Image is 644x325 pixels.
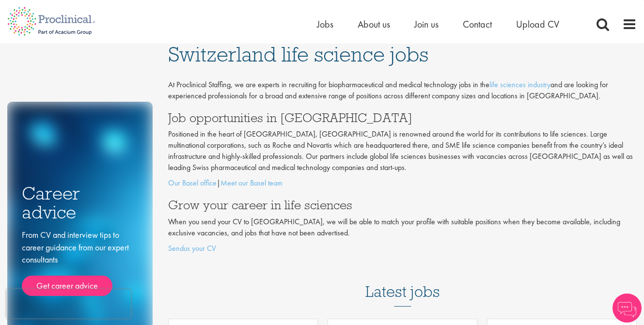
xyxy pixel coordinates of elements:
[7,289,131,318] iframe: reCAPTCHA
[414,18,439,31] a: Join us
[168,111,637,124] h3: Job opportunities in [GEOGRAPHIC_DATA]
[168,217,637,239] p: When you send your CV to [GEOGRAPHIC_DATA], we will be able to match your profile with suitable p...
[463,18,492,31] a: Contact
[365,259,440,307] h3: Latest jobs
[168,41,428,67] span: Switzerland life science jobs
[22,229,138,296] div: From CV and interview tips to career guidance from our expert consultants
[613,294,642,323] img: Chatbot
[168,199,637,211] h3: Grow your career in life sciences
[168,79,637,102] p: At Proclinical Staffing, we are experts in recruiting for biopharmaceutical and medical technolog...
[168,178,637,189] p: |
[168,243,216,253] a: Sendus your CV
[220,178,283,188] a: Meet our Basel team
[168,129,637,173] p: Positioned in the heart of [GEOGRAPHIC_DATA], [GEOGRAPHIC_DATA] is renowned around the world for ...
[358,18,390,31] a: About us
[317,18,333,31] a: Jobs
[516,18,559,31] a: Upload CV
[489,79,550,90] a: life sciences industry
[22,184,138,221] h3: Career advice
[168,178,217,188] a: Our Basel office
[22,276,112,296] a: Get career advice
